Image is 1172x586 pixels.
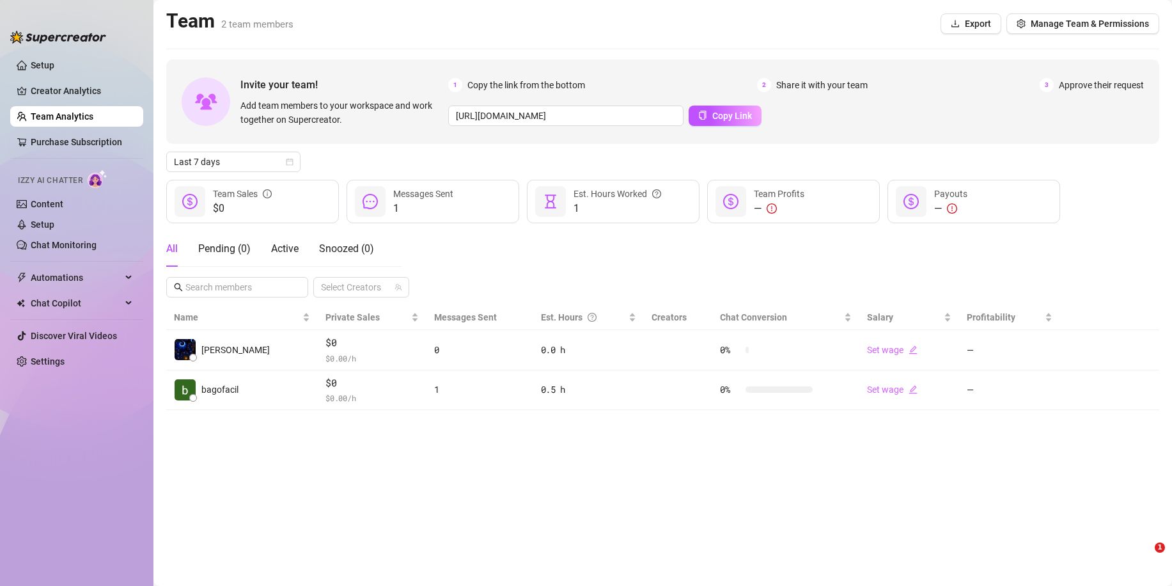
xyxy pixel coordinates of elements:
[652,187,661,201] span: question-circle
[543,194,558,209] span: hourglass
[31,199,63,209] a: Content
[448,78,462,92] span: 1
[1129,542,1159,573] iframe: Intercom live chat
[319,242,374,255] span: Snoozed ( 0 )
[689,106,762,126] button: Copy Link
[1040,78,1054,92] span: 3
[363,194,378,209] span: message
[754,189,804,199] span: Team Profits
[175,379,196,400] img: bagofacil
[325,392,419,404] span: $ 0.00 /h
[720,312,787,322] span: Chat Conversion
[934,201,967,216] div: —
[867,384,918,395] a: Set wageedit
[393,201,453,216] span: 1
[18,175,82,187] span: Izzy AI Chatter
[393,189,453,199] span: Messages Sent
[712,111,752,121] span: Copy Link
[909,385,918,394] span: edit
[31,267,121,288] span: Automations
[325,376,419,391] span: $0
[1006,13,1159,34] button: Manage Team & Permissions
[588,310,597,324] span: question-circle
[467,78,585,92] span: Copy the link from the bottom
[240,99,443,127] span: Add team members to your workspace and work together on Supercreator.
[174,152,293,171] span: Last 7 days
[541,310,626,324] div: Est. Hours
[10,31,106,44] img: logo-BBDzfeDw.svg
[965,19,991,29] span: Export
[325,335,419,351] span: $0
[213,187,272,201] div: Team Sales
[951,19,960,28] span: download
[174,283,183,292] span: search
[767,203,777,214] span: exclamation-circle
[166,241,178,257] div: All
[867,345,918,355] a: Set wageedit
[31,293,121,313] span: Chat Copilot
[31,111,93,122] a: Team Analytics
[903,194,919,209] span: dollar-circle
[434,383,525,397] div: 1
[31,81,133,101] a: Creator Analytics
[434,312,497,322] span: Messages Sent
[31,219,54,230] a: Setup
[286,158,293,166] span: calendar
[174,310,300,324] span: Name
[1155,542,1165,553] span: 1
[166,9,293,33] h2: Team
[31,132,133,152] a: Purchase Subscription
[574,187,661,201] div: Est. Hours Worked
[574,201,661,216] span: 1
[201,383,238,397] span: bagofacil
[776,78,868,92] span: Share it with your team
[395,283,402,291] span: team
[723,194,738,209] span: dollar-circle
[263,187,272,201] span: info-circle
[967,312,1015,322] span: Profitability
[754,201,804,216] div: —
[1059,78,1144,92] span: Approve their request
[31,240,97,250] a: Chat Monitoring
[31,60,54,70] a: Setup
[698,111,707,120] span: copy
[757,78,771,92] span: 2
[1031,19,1149,29] span: Manage Team & Permissions
[198,241,251,257] div: Pending ( 0 )
[221,19,293,30] span: 2 team members
[166,305,318,330] th: Name
[31,356,65,367] a: Settings
[941,13,1001,34] button: Export
[909,345,918,354] span: edit
[271,242,299,255] span: Active
[1017,19,1026,28] span: setting
[325,352,419,365] span: $ 0.00 /h
[240,77,448,93] span: Invite your team!
[201,343,270,357] span: [PERSON_NAME]
[182,194,198,209] span: dollar-circle
[88,170,107,188] img: AI Chatter
[17,299,25,308] img: Chat Copilot
[213,201,272,216] span: $0
[959,330,1060,370] td: —
[541,383,636,397] div: 0.5 h
[947,203,957,214] span: exclamation-circle
[644,305,713,330] th: Creators
[934,189,967,199] span: Payouts
[720,383,740,397] span: 0 %
[434,343,525,357] div: 0
[31,331,117,341] a: Discover Viral Videos
[17,273,27,283] span: thunderbolt
[541,343,636,357] div: 0.0 h
[959,370,1060,411] td: —
[185,280,290,294] input: Search members
[867,312,893,322] span: Salary
[720,343,740,357] span: 0 %
[175,339,196,360] img: Leonardo Federi…
[325,312,380,322] span: Private Sales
